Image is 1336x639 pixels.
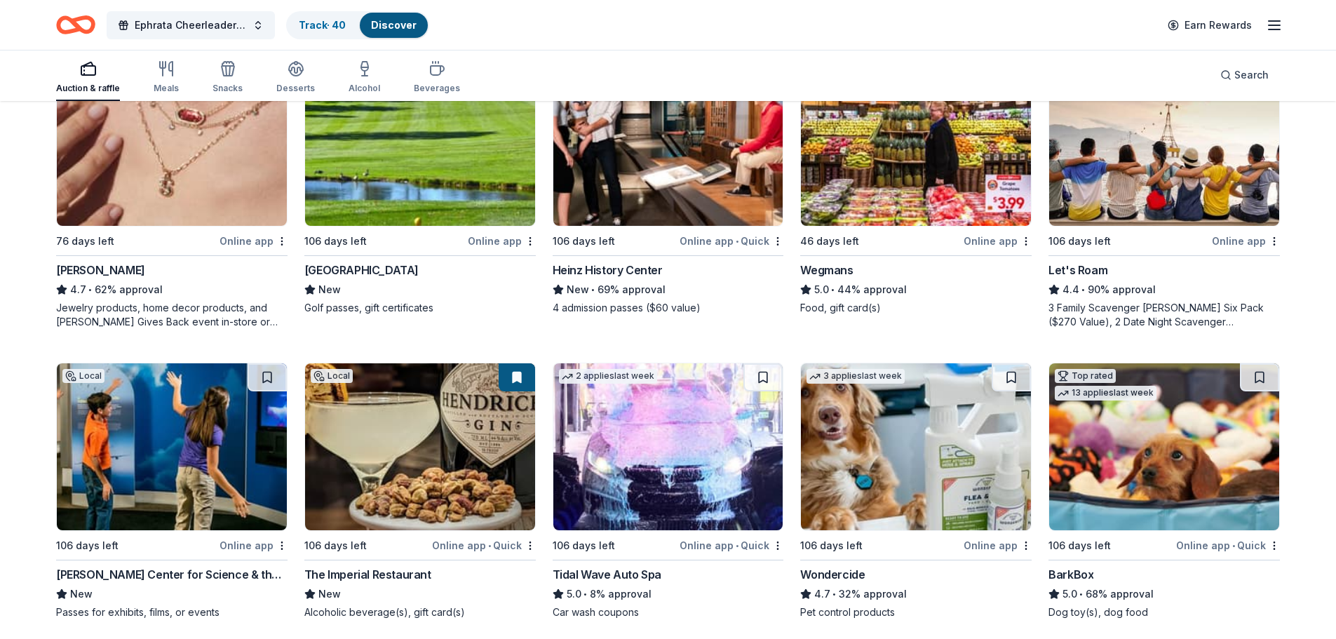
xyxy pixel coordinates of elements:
[56,58,288,329] a: Image for Kendra ScottTop rated4 applieslast week76 days leftOnline app[PERSON_NAME]4.7•62% appro...
[56,301,288,329] div: Jewelry products, home decor products, and [PERSON_NAME] Gives Back event in-store or online (or ...
[1048,281,1280,298] div: 90% approval
[553,363,784,619] a: Image for Tidal Wave Auto Spa2 applieslast week106 days leftOnline app•QuickTidal Wave Auto Spa5....
[1082,284,1086,295] span: •
[286,11,429,39] button: Track· 40Discover
[832,284,835,295] span: •
[567,586,581,603] span: 5.0
[553,281,784,298] div: 69% approval
[107,11,275,39] button: Ephrata Cheerleaders BINGO Extravaganza
[553,233,615,250] div: 106 days left
[553,59,783,226] img: Image for Heinz History Center
[70,281,86,298] span: 4.7
[1062,281,1079,298] span: 4.4
[1055,386,1156,401] div: 13 applies last week
[1048,262,1107,278] div: Let's Roam
[814,586,830,603] span: 4.7
[1048,363,1280,619] a: Image for BarkBoxTop rated13 applieslast week106 days leftOnline app•QuickBarkBox5.0•68% approval...
[807,369,905,384] div: 3 applies last week
[801,59,1031,226] img: Image for Wegmans
[349,55,380,101] button: Alcohol
[1048,233,1111,250] div: 106 days left
[304,262,419,278] div: [GEOGRAPHIC_DATA]
[488,540,491,551] span: •
[56,83,120,94] div: Auction & raffle
[304,605,536,619] div: Alcoholic beverage(s), gift card(s)
[553,301,784,315] div: 4 admission passes ($60 value)
[56,262,145,278] div: [PERSON_NAME]
[304,566,431,583] div: The Imperial Restaurant
[1049,363,1279,530] img: Image for BarkBox
[62,369,104,383] div: Local
[56,605,288,619] div: Passes for exhibits, films, or events
[1159,13,1260,38] a: Earn Rewards
[154,55,179,101] button: Meals
[318,586,341,603] span: New
[305,59,535,226] img: Image for Lebanon Valley Golf Course
[304,58,536,315] a: Image for Lebanon Valley Golf CourseLocal106 days leftOnline app[GEOGRAPHIC_DATA]NewGolf passes, ...
[304,537,367,554] div: 106 days left
[800,586,1032,603] div: 32% approval
[212,83,243,94] div: Snacks
[304,233,367,250] div: 106 days left
[349,83,380,94] div: Alcohol
[371,19,417,31] a: Discover
[1176,537,1280,554] div: Online app Quick
[800,58,1032,315] a: Image for WegmansTop rated3 applieslast week46 days leftOnline appWegmans5.0•44% approvalFood, gi...
[800,233,859,250] div: 46 days left
[964,232,1032,250] div: Online app
[1234,67,1269,83] span: Search
[1048,537,1111,554] div: 106 days left
[299,19,346,31] a: Track· 40
[311,369,353,383] div: Local
[801,363,1031,530] img: Image for Wondercide
[1048,301,1280,329] div: 3 Family Scavenger [PERSON_NAME] Six Pack ($270 Value), 2 Date Night Scavenger [PERSON_NAME] Two ...
[57,363,287,530] img: Image for Whitaker Center for Science & the Arts
[56,233,114,250] div: 76 days left
[1212,232,1280,250] div: Online app
[304,363,536,619] a: Image for The Imperial RestaurantLocal106 days leftOnline app•QuickThe Imperial RestaurantNewAlco...
[318,281,341,298] span: New
[56,537,119,554] div: 106 days left
[833,588,837,600] span: •
[432,537,536,554] div: Online app Quick
[305,363,535,530] img: Image for The Imperial Restaurant
[276,83,315,94] div: Desserts
[1048,586,1280,603] div: 68% approval
[212,55,243,101] button: Snacks
[1049,59,1279,226] img: Image for Let's Roam
[154,83,179,94] div: Meals
[1062,586,1077,603] span: 5.0
[680,232,783,250] div: Online app Quick
[800,262,853,278] div: Wegmans
[814,281,829,298] span: 5.0
[88,284,92,295] span: •
[56,363,288,619] a: Image for Whitaker Center for Science & the ArtsLocal106 days leftOnline app[PERSON_NAME] Center ...
[56,281,288,298] div: 62% approval
[70,586,93,603] span: New
[800,301,1032,315] div: Food, gift card(s)
[553,566,661,583] div: Tidal Wave Auto Spa
[800,605,1032,619] div: Pet control products
[276,55,315,101] button: Desserts
[1048,566,1093,583] div: BarkBox
[553,605,784,619] div: Car wash coupons
[56,566,288,583] div: [PERSON_NAME] Center for Science & the Arts
[680,537,783,554] div: Online app Quick
[591,284,595,295] span: •
[1048,605,1280,619] div: Dog toy(s), dog food
[468,232,536,250] div: Online app
[414,83,460,94] div: Beverages
[800,566,865,583] div: Wondercide
[1209,61,1280,89] button: Search
[559,369,657,384] div: 2 applies last week
[220,537,288,554] div: Online app
[553,537,615,554] div: 106 days left
[1080,588,1084,600] span: •
[220,232,288,250] div: Online app
[800,363,1032,619] a: Image for Wondercide3 applieslast week106 days leftOnline appWondercide4.7•32% approvalPet contro...
[304,301,536,315] div: Golf passes, gift certificates
[800,537,863,554] div: 106 days left
[135,17,247,34] span: Ephrata Cheerleaders BINGO Extravaganza
[964,537,1032,554] div: Online app
[56,55,120,101] button: Auction & raffle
